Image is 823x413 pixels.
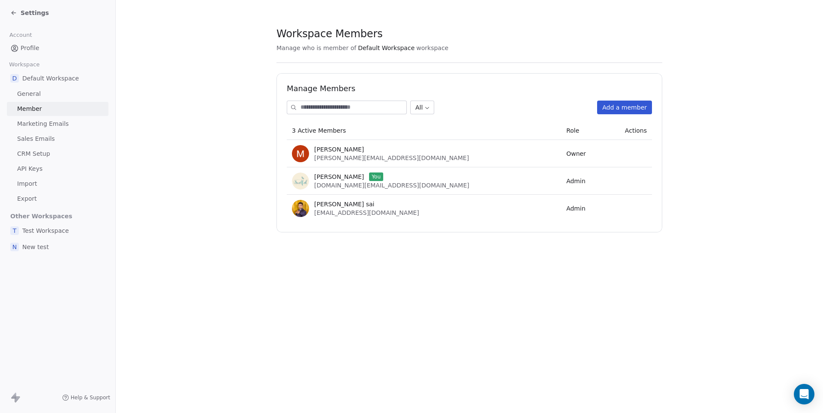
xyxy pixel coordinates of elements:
[17,164,42,173] span: API Keys
[71,394,110,401] span: Help & Support
[276,44,356,52] span: Manage who is member of
[416,44,448,52] span: workspace
[7,41,108,55] a: Profile
[566,178,586,184] span: Admin
[7,192,108,206] a: Export
[7,87,108,101] a: General
[17,104,42,113] span: Member
[566,127,579,134] span: Role
[625,127,647,134] span: Actions
[7,209,76,223] span: Other Workspaces
[314,200,375,208] span: [PERSON_NAME] sai
[22,226,69,235] span: Test Workspace
[369,172,383,181] span: You
[292,145,309,162] img: vU-_9h3Tr4wkszO4mIyGxPBUryW71drnovEq82SEMkU
[314,172,364,181] span: [PERSON_NAME]
[314,209,419,216] span: [EMAIL_ADDRESS][DOMAIN_NAME]
[6,58,43,71] span: Workspace
[7,177,108,191] a: Import
[7,132,108,146] a: Sales Emails
[10,226,19,235] span: T
[17,134,55,143] span: Sales Emails
[292,127,346,134] span: 3 Active Members
[7,102,108,116] a: Member
[6,29,36,42] span: Account
[358,44,415,52] span: Default Workspace
[17,89,41,98] span: General
[22,243,49,251] span: New test
[17,119,69,128] span: Marketing Emails
[314,155,469,161] span: [PERSON_NAME][EMAIL_ADDRESS][DOMAIN_NAME]
[566,150,586,157] span: Owner
[7,147,108,161] a: CRM Setup
[794,384,814,404] div: Open Intercom Messenger
[17,149,50,158] span: CRM Setup
[597,101,652,114] button: Add a member
[314,145,364,154] span: [PERSON_NAME]
[287,83,652,94] h1: Manage Members
[10,74,19,83] span: D
[314,182,469,189] span: [DOMAIN_NAME][EMAIL_ADDRESS][DOMAIN_NAME]
[22,74,79,83] span: Default Workspace
[292,200,309,217] img: cmC1oU8r4bQDtd5nD3dxd2FnAr_NOzdhCREWi51ZSL0
[21,44,39,53] span: Profile
[21,9,49,17] span: Settings
[7,162,108,176] a: API Keys
[17,194,37,203] span: Export
[292,172,309,190] img: 2ywtfSCtXvyvNC3AQf180oJaKssDLE6WO8rXH17iZvw
[566,205,586,212] span: Admin
[17,179,37,188] span: Import
[10,243,19,251] span: N
[7,117,108,131] a: Marketing Emails
[10,9,49,17] a: Settings
[62,394,110,401] a: Help & Support
[276,27,382,40] span: Workspace Members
